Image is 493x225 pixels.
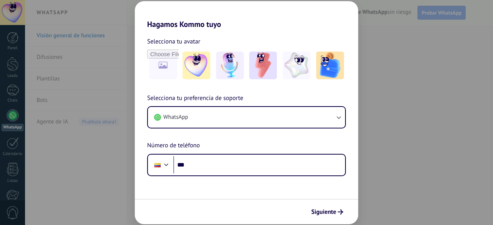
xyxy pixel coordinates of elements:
img: -3.jpeg [249,52,277,79]
span: Selecciona tu avatar [147,37,200,47]
img: -4.jpeg [283,52,310,79]
span: Siguiente [311,209,336,215]
img: -1.jpeg [183,52,210,79]
button: WhatsApp [148,107,345,128]
h2: Hagamos Kommo tuyo [135,1,358,29]
div: Colombia: + 57 [150,157,165,173]
img: -2.jpeg [216,52,244,79]
span: Selecciona tu preferencia de soporte [147,93,243,103]
button: Siguiente [308,205,347,218]
span: Número de teléfono [147,141,200,151]
img: -5.jpeg [316,52,344,79]
span: WhatsApp [163,113,188,121]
